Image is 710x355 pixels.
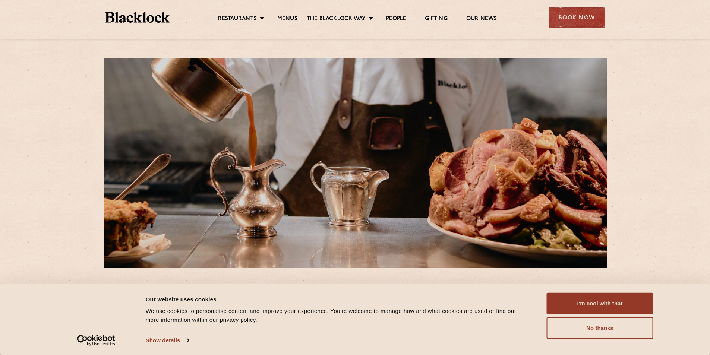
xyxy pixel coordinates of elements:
[146,307,530,324] div: We use cookies to personalise content and improve your experience. You're welcome to manage how a...
[277,15,297,23] a: Menus
[547,293,653,314] button: I'm cool with that
[307,15,366,23] a: The Blacklock Way
[547,317,653,339] button: No thanks
[105,12,170,23] img: BL_Textured_Logo-footer-cropped.svg
[549,7,605,28] div: Book Now
[146,335,189,346] a: Show details
[466,15,497,23] a: Our News
[218,15,257,23] a: Restaurants
[146,295,530,304] div: Our website uses cookies
[425,15,447,23] a: Gifting
[386,15,406,23] a: People
[63,335,129,346] a: Usercentrics Cookiebot - opens in a new window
